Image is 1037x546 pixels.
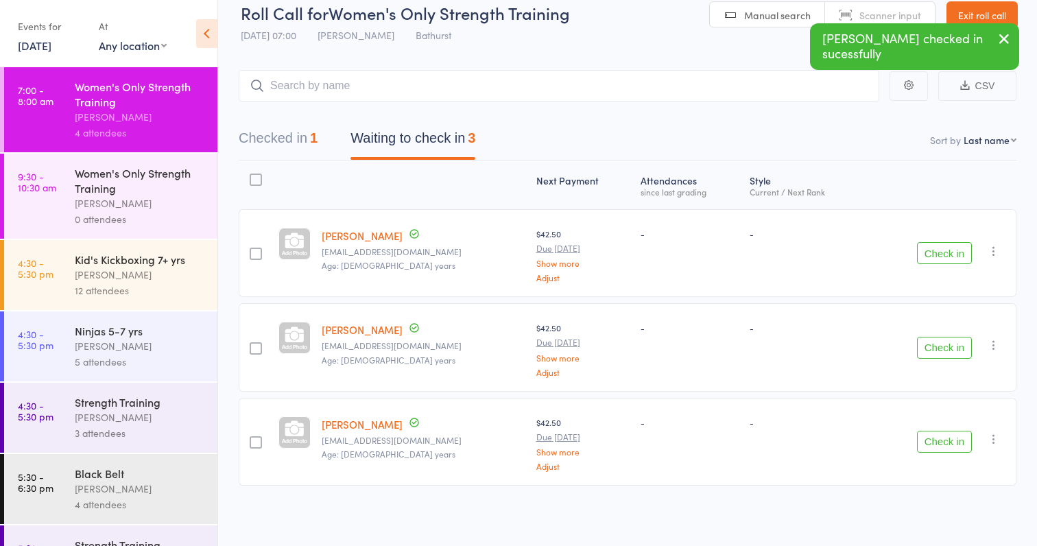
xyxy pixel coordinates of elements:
div: - [641,228,739,239]
div: Next Payment [531,167,635,203]
span: Scanner input [859,8,921,22]
div: [PERSON_NAME] [75,195,206,211]
div: Ninjas 5-7 yrs [75,323,206,338]
time: 5:30 - 6:30 pm [18,471,53,493]
a: Show more [536,259,630,268]
a: [DATE] [18,38,51,53]
a: 9:30 -10:30 amWomen's Only Strength Training[PERSON_NAME]0 attendees [4,154,217,239]
div: $42.50 [536,322,630,376]
div: [PERSON_NAME] [75,481,206,497]
a: 4:30 -5:30 pmStrength Training[PERSON_NAME]3 attendees [4,383,217,453]
div: 4 attendees [75,497,206,512]
div: [PERSON_NAME] [75,338,206,354]
span: Age: [DEMOGRAPHIC_DATA] years [322,448,455,460]
div: 4 attendees [75,125,206,141]
a: 7:00 -8:00 amWomen's Only Strength Training[PERSON_NAME]4 attendees [4,67,217,152]
a: Show more [536,447,630,456]
div: 5 attendees [75,354,206,370]
span: Women's Only Strength Training [329,1,570,24]
div: Any location [99,38,167,53]
div: - [641,322,739,333]
div: - [641,416,739,428]
div: Strength Training [75,394,206,409]
div: $42.50 [536,416,630,471]
small: Due [DATE] [536,432,630,442]
a: Adjust [536,462,630,471]
button: Waiting to check in3 [350,123,475,160]
button: Check in [917,337,972,359]
span: Manual search [744,8,811,22]
div: since last grading [641,187,739,196]
button: Checked in1 [239,123,318,160]
time: 4:30 - 5:30 pm [18,257,53,279]
time: 4:30 - 5:30 pm [18,329,53,351]
div: Atten­dances [635,167,744,203]
div: - [750,228,861,239]
span: [DATE] 07:00 [241,28,296,42]
div: - [750,322,861,333]
div: $42.50 [536,228,630,282]
a: Adjust [536,368,630,377]
a: Exit roll call [946,1,1018,29]
div: Kid's Kickboxing 7+ yrs [75,252,206,267]
div: Current / Next Rank [750,187,861,196]
div: [PERSON_NAME] [75,409,206,425]
time: 7:00 - 8:00 am [18,84,53,106]
a: 4:30 -5:30 pmNinjas 5-7 yrs[PERSON_NAME]5 attendees [4,311,217,381]
label: Sort by [930,133,961,147]
div: Events for [18,15,85,38]
time: 9:30 - 10:30 am [18,171,56,193]
a: 4:30 -5:30 pmKid's Kickboxing 7+ yrs[PERSON_NAME]12 attendees [4,240,217,310]
button: CSV [938,71,1016,101]
span: Age: [DEMOGRAPHIC_DATA] years [322,259,455,271]
div: Style [744,167,867,203]
div: 3 attendees [75,425,206,441]
time: 4:30 - 5:30 pm [18,400,53,422]
div: 1 [310,130,318,145]
span: [PERSON_NAME] [318,28,394,42]
span: Bathurst [416,28,451,42]
div: [PERSON_NAME] [75,267,206,283]
div: 12 attendees [75,283,206,298]
div: At [99,15,167,38]
div: Women's Only Strength Training [75,165,206,195]
div: [PERSON_NAME] [75,109,206,125]
button: Check in [917,431,972,453]
a: Show more [536,353,630,362]
small: Kel_brennan@hotmail.com [322,436,525,445]
button: Check in [917,242,972,264]
div: Last name [964,133,1010,147]
a: [PERSON_NAME] [322,228,403,243]
div: Women's Only Strength Training [75,79,206,109]
small: Brizida1987@hotmail.com [322,341,525,351]
a: [PERSON_NAME] [322,417,403,431]
div: 3 [468,130,475,145]
span: Roll Call for [241,1,329,24]
div: 0 attendees [75,211,206,227]
a: 5:30 -6:30 pmBlack Belt[PERSON_NAME]4 attendees [4,454,217,524]
small: bratz66@me.com [322,247,525,257]
div: - [750,416,861,428]
div: [PERSON_NAME] checked in sucessfully [810,23,1019,70]
small: Due [DATE] [536,244,630,253]
a: [PERSON_NAME] [322,322,403,337]
small: Due [DATE] [536,337,630,347]
span: Age: [DEMOGRAPHIC_DATA] years [322,354,455,366]
div: Black Belt [75,466,206,481]
input: Search by name [239,70,879,102]
a: Adjust [536,273,630,282]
